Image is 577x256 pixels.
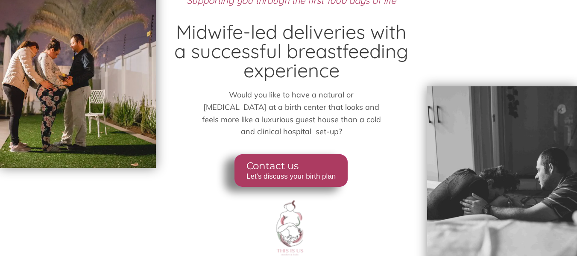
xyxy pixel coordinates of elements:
p: Would you like to have a natural or [MEDICAL_DATA] at a birth center that looks and feels more li... [197,89,386,138]
h2: Midwife-led deliveries with a successful breastfeeding experience [173,22,410,80]
a: Contact us Let's discuss your birth plan [235,154,348,187]
span: Contact us [247,160,336,172]
span: Let's discuss your birth plan [247,172,336,181]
